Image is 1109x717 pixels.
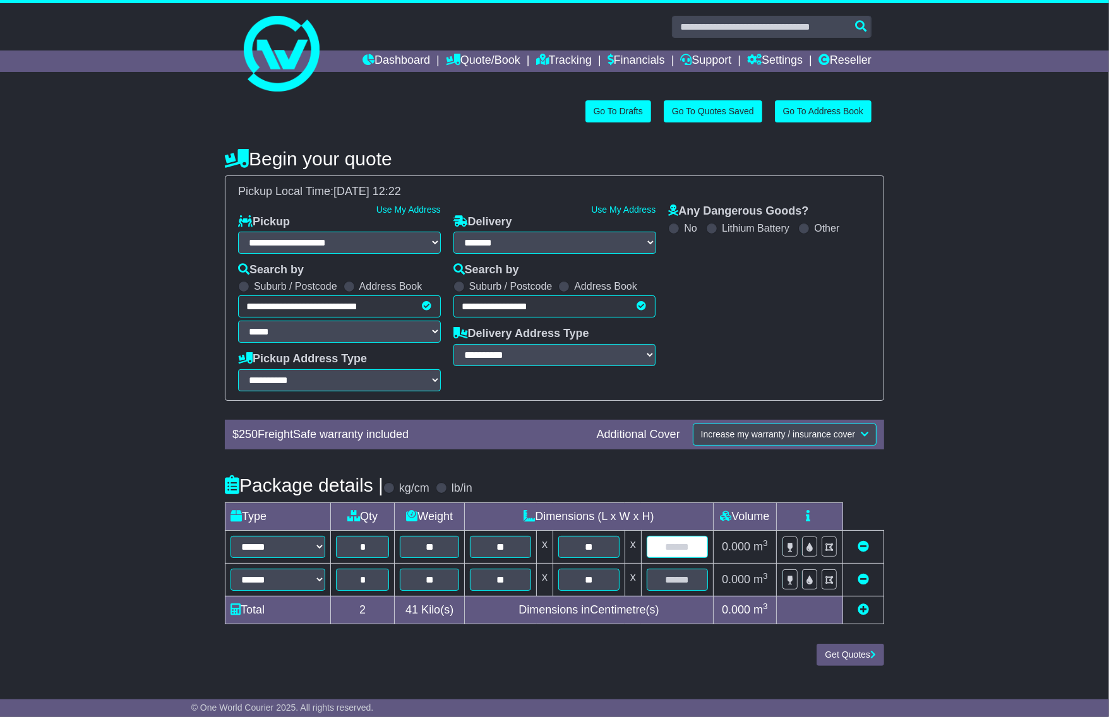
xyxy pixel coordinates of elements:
[453,215,512,229] label: Delivery
[395,502,465,530] td: Weight
[238,352,367,366] label: Pickup Address Type
[590,428,686,442] div: Additional Cover
[763,571,768,581] sup: 3
[446,50,520,72] a: Quote/Book
[376,204,441,215] a: Use My Address
[747,50,803,72] a: Settings
[359,280,423,292] label: Address Book
[537,563,553,596] td: x
[722,603,750,616] span: 0.000
[713,502,776,530] td: Volume
[574,280,637,292] label: Address Book
[664,100,762,122] a: Go To Quotes Saved
[225,596,331,624] td: Total
[465,502,714,530] td: Dimensions (L x W x H)
[701,429,855,439] span: Increase my warranty / insurance cover
[226,428,590,442] div: $ FreightSafe warranty included
[399,482,429,495] label: kg/cm
[858,540,869,553] a: Remove this item
[818,50,872,72] a: Reseller
[238,263,304,277] label: Search by
[453,327,589,341] label: Delivery Address Type
[331,502,395,530] td: Qty
[591,204,656,215] a: Use My Address
[775,100,872,122] a: Go To Address Book
[693,424,877,446] button: Increase my warranty / insurance cover
[225,475,383,495] h4: Package details |
[453,263,519,277] label: Search by
[814,222,839,234] label: Other
[225,148,884,169] h4: Begin your quote
[191,702,374,713] span: © One World Courier 2025. All rights reserved.
[722,540,750,553] span: 0.000
[405,603,418,616] span: 41
[608,50,665,72] a: Financials
[232,185,877,199] div: Pickup Local Time:
[239,428,258,441] span: 250
[625,563,641,596] td: x
[225,502,331,530] td: Type
[254,280,337,292] label: Suburb / Postcode
[536,50,592,72] a: Tracking
[763,601,768,611] sup: 3
[668,204,808,218] label: Any Dangerous Goods?
[331,596,395,624] td: 2
[753,603,768,616] span: m
[537,530,553,563] td: x
[680,50,731,72] a: Support
[333,185,401,198] span: [DATE] 12:22
[858,603,869,616] a: Add new item
[363,50,430,72] a: Dashboard
[753,573,768,586] span: m
[753,540,768,553] span: m
[817,644,884,666] button: Get Quotes
[238,215,290,229] label: Pickup
[585,100,651,122] a: Go To Drafts
[452,482,472,495] label: lb/in
[465,596,714,624] td: Dimensions in Centimetre(s)
[625,530,641,563] td: x
[722,222,789,234] label: Lithium Battery
[763,538,768,548] sup: 3
[684,222,697,234] label: No
[469,280,553,292] label: Suburb / Postcode
[858,573,869,586] a: Remove this item
[395,596,465,624] td: Kilo(s)
[722,573,750,586] span: 0.000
